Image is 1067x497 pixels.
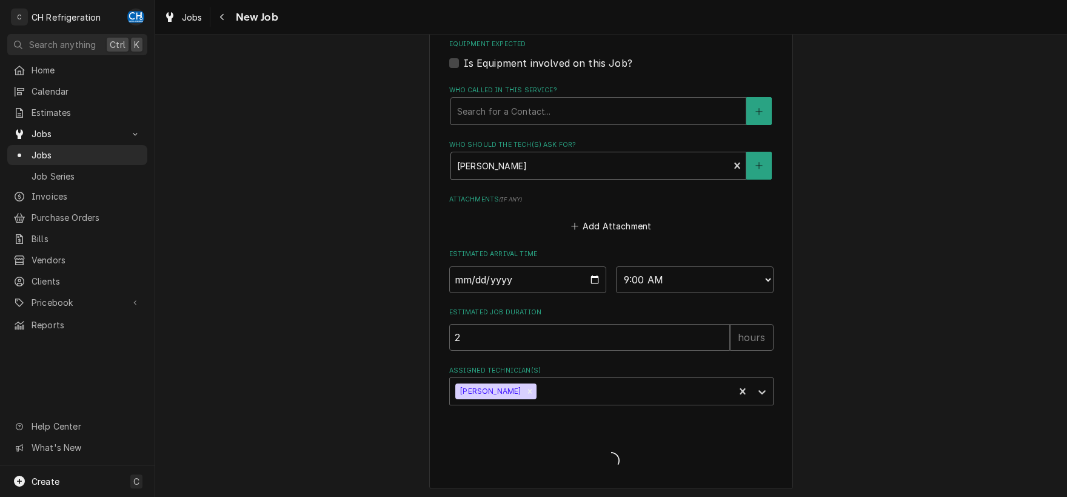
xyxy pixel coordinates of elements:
div: Who called in this service? [449,86,774,125]
a: Invoices [7,186,147,206]
span: C [133,475,139,488]
a: Go to Help Center [7,416,147,436]
label: Estimated Arrival Time [449,249,774,259]
span: Bills [32,232,141,245]
div: hours [730,324,774,351]
a: Go to Pricebook [7,292,147,313]
span: Ctrl [110,38,125,51]
input: Date [449,266,607,293]
div: Who should the tech(s) ask for? [449,140,774,180]
div: Estimated Job Duration [449,308,774,351]
span: Help Center [32,420,140,433]
button: Create New Contact [746,152,772,180]
a: Vendors [7,250,147,270]
span: Pricebook [32,296,123,309]
label: Who called in this service? [449,86,774,95]
a: Reports [7,315,147,335]
div: Assigned Technician(s) [449,366,774,405]
svg: Create New Contact [755,107,763,116]
div: Estimated Arrival Time [449,249,774,292]
span: Jobs [32,149,141,161]
button: Search anythingCtrlK [7,34,147,55]
a: Jobs [7,145,147,165]
span: Invoices [32,190,141,203]
a: Home [7,60,147,80]
a: Jobs [159,7,207,27]
label: Assigned Technician(s) [449,366,774,376]
div: Attachments [449,195,774,235]
a: Calendar [7,81,147,101]
span: Estimates [32,106,141,119]
span: What's New [32,441,140,454]
svg: Create New Contact [755,161,763,170]
div: C [11,8,28,25]
span: Job Series [32,170,141,183]
a: Bills [7,229,147,249]
label: Equipment Expected [449,39,774,49]
div: CH [127,8,144,25]
button: Navigate back [213,7,232,27]
div: Chris Hiraga's Avatar [127,8,144,25]
label: Is Equipment involved on this Job? [464,56,632,70]
label: Who should the tech(s) ask for? [449,140,774,150]
a: Job Series [7,166,147,186]
span: Vendors [32,254,141,266]
a: Clients [7,271,147,291]
span: K [134,38,139,51]
span: Purchase Orders [32,211,141,224]
a: Go to Jobs [7,124,147,144]
div: Equipment Expected [449,39,774,70]
span: New Job [232,9,278,25]
span: Jobs [182,11,202,24]
label: Estimated Job Duration [449,308,774,317]
span: ( if any ) [499,196,522,203]
div: [PERSON_NAME] [455,384,523,399]
a: Go to What's New [7,438,147,458]
select: Time Select [616,266,774,293]
span: Search anything [29,38,96,51]
a: Estimates [7,103,147,123]
span: Clients [32,275,141,288]
a: Purchase Orders [7,208,147,228]
span: Create [32,476,59,487]
label: Attachments [449,195,774,205]
span: Reports [32,319,141,331]
div: CH Refrigeration [32,11,101,24]
span: Home [32,64,141,76]
span: Calendar [32,85,141,98]
button: Create New Contact [746,97,772,125]
div: Remove Josh Galindo [523,384,537,399]
button: Add Attachment [569,218,654,235]
span: Loading... [449,448,774,473]
span: Jobs [32,127,123,140]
